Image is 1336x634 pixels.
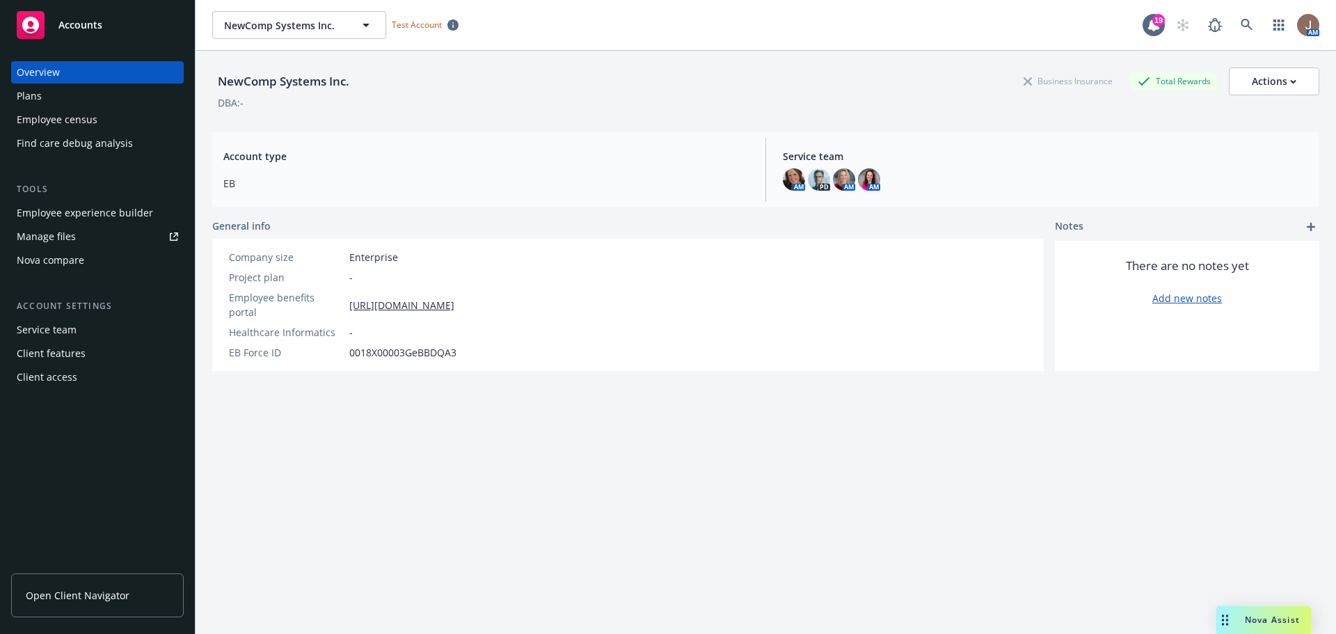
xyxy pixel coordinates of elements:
[11,342,184,365] a: Client features
[1126,257,1249,274] span: There are no notes yet
[349,250,398,264] span: Enterprise
[1055,219,1083,235] span: Notes
[17,61,60,84] div: Overview
[17,202,153,224] div: Employee experience builder
[17,132,133,154] div: Find care debug analysis
[11,109,184,131] a: Employee census
[833,168,855,191] img: photo
[1252,68,1296,95] div: Actions
[229,270,344,285] div: Project plan
[212,11,386,39] button: NewComp Systems Inc.
[224,18,344,33] span: NewComp Systems Inc.
[1017,72,1120,90] div: Business Insurance
[223,149,749,164] span: Account type
[1131,72,1218,90] div: Total Rewards
[11,85,184,107] a: Plans
[808,168,830,191] img: photo
[17,249,84,271] div: Nova compare
[1297,14,1319,36] img: photo
[17,85,42,107] div: Plans
[1216,606,1234,634] div: Drag to move
[11,6,184,45] a: Accounts
[1216,606,1311,634] button: Nova Assist
[858,168,880,191] img: photo
[11,249,184,271] a: Nova compare
[386,17,464,32] span: Test Account
[212,219,271,233] span: General info
[17,366,77,388] div: Client access
[229,345,344,360] div: EB Force ID
[229,325,344,340] div: Healthcare Informatics
[1245,614,1300,626] span: Nova Assist
[392,19,442,31] span: Test Account
[17,225,76,248] div: Manage files
[17,109,97,131] div: Employee census
[17,342,86,365] div: Client features
[1152,291,1222,306] a: Add new notes
[349,325,353,340] span: -
[223,176,749,191] span: EB
[11,182,184,196] div: Tools
[349,345,456,360] span: 0018X00003GeBBDQA3
[1229,68,1319,95] button: Actions
[11,319,184,341] a: Service team
[349,270,353,285] span: -
[229,290,344,319] div: Employee benefits portal
[1265,11,1293,39] a: Switch app
[58,19,102,31] span: Accounts
[11,202,184,224] a: Employee experience builder
[349,298,454,312] a: [URL][DOMAIN_NAME]
[1201,11,1229,39] a: Report a Bug
[783,168,805,191] img: photo
[17,319,77,341] div: Service team
[1152,14,1165,26] div: 19
[218,95,244,110] div: DBA: -
[11,366,184,388] a: Client access
[783,149,1308,164] span: Service team
[11,132,184,154] a: Find care debug analysis
[1233,11,1261,39] a: Search
[1303,219,1319,235] a: add
[1169,11,1197,39] a: Start snowing
[11,61,184,84] a: Overview
[212,72,355,90] div: NewComp Systems Inc.
[11,299,184,313] div: Account settings
[11,225,184,248] a: Manage files
[26,588,129,603] span: Open Client Navigator
[229,250,344,264] div: Company size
